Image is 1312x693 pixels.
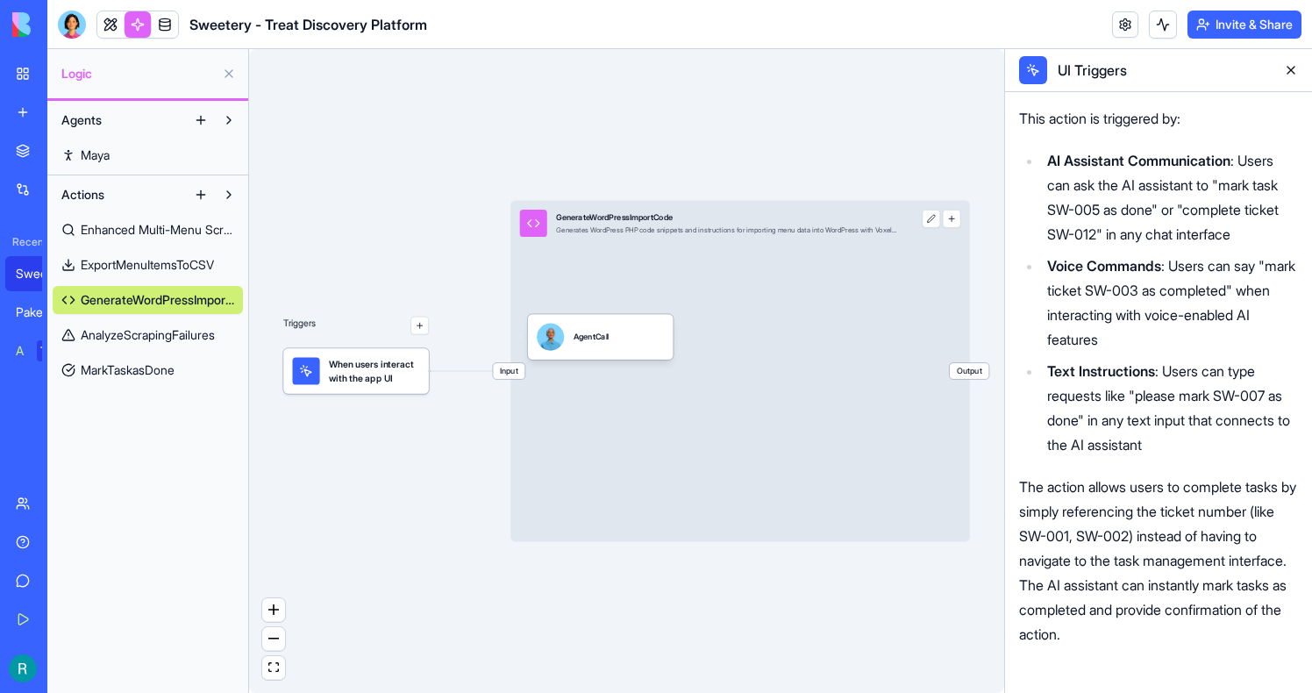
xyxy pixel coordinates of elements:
[329,357,420,384] span: When users interact with the app UI
[53,321,243,349] a: AnalyzeScrapingFailures
[81,291,234,309] span: GenerateWordPressImportCode
[528,314,674,360] div: AgentCall
[37,340,65,361] div: TRY
[53,216,243,244] a: Enhanced Multi-Menu Scraper
[1042,254,1298,352] li: : Users can say "mark ticket SW-003 as completed" when interacting with voice-enabled AI features
[53,251,243,279] a: ExportMenuItemsToCSV
[574,332,610,343] div: AgentCall
[81,361,175,379] span: MarkTaskasDone
[12,12,121,37] img: logo
[81,326,215,344] span: AnalyzeScrapingFailures
[283,280,429,394] div: Triggers
[5,295,75,330] a: Pakeries
[81,221,234,239] span: Enhanced Multi-Menu Scraper
[189,14,427,35] span: Sweetery - Treat Discovery Platform
[16,342,25,360] div: AI Logo Generator
[5,256,75,291] a: Sweetery - Treat Discovery Platform
[16,304,65,321] div: Pakeries
[81,146,110,164] span: Maya
[283,317,316,335] p: Triggers
[1042,359,1298,457] li: : Users can type requests like "please mark SW-007 as done" in any text input that connects to th...
[1187,11,1301,39] button: Invite & Share
[556,212,897,224] div: GenerateWordPressImportCode
[5,333,75,368] a: AI Logo GeneratorTRY
[1047,257,1161,275] strong: Voice Commands
[950,363,989,379] span: Output
[53,141,243,169] a: Maya
[283,348,429,394] div: When users interact with the app UI
[61,111,102,129] span: Agents
[262,598,285,622] button: zoom in
[1019,106,1298,131] p: This action is triggered by:
[262,656,285,680] button: fit view
[61,186,104,204] span: Actions
[1019,475,1298,647] p: The action allows users to complete tasks by simply referencing the ticket number (like SW-001, S...
[81,256,214,274] span: ExportMenuItemsToCSV
[1047,362,1155,380] strong: Text Instructions
[1042,148,1298,246] li: : Users can ask the AI assistant to "mark task SW-005 as done" or "complete ticket SW-012" in any...
[5,235,42,249] span: Recent
[53,356,243,384] a: MarkTaskasDone
[53,286,243,314] a: GenerateWordPressImportCode
[262,627,285,651] button: zoom out
[1047,152,1230,169] strong: AI Assistant Communication
[1054,60,1270,81] div: UI Triggers
[53,106,187,134] button: Agents
[510,201,970,542] div: InputGenerateWordPressImportCodeGenerates WordPress PHP code snippets and instructions for import...
[61,65,215,82] span: Logic
[556,225,897,234] div: Generates WordPress PHP code snippets and instructions for importing menu data into WordPress wit...
[53,181,187,209] button: Actions
[9,654,37,682] img: ACg8ocIQaqk-1tPQtzwxiZ7ZlP6dcFgbwUZ5nqaBNAw22a2oECoLioo=s96-c
[16,265,65,282] div: Sweetery - Treat Discovery Platform
[493,363,524,379] span: Input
